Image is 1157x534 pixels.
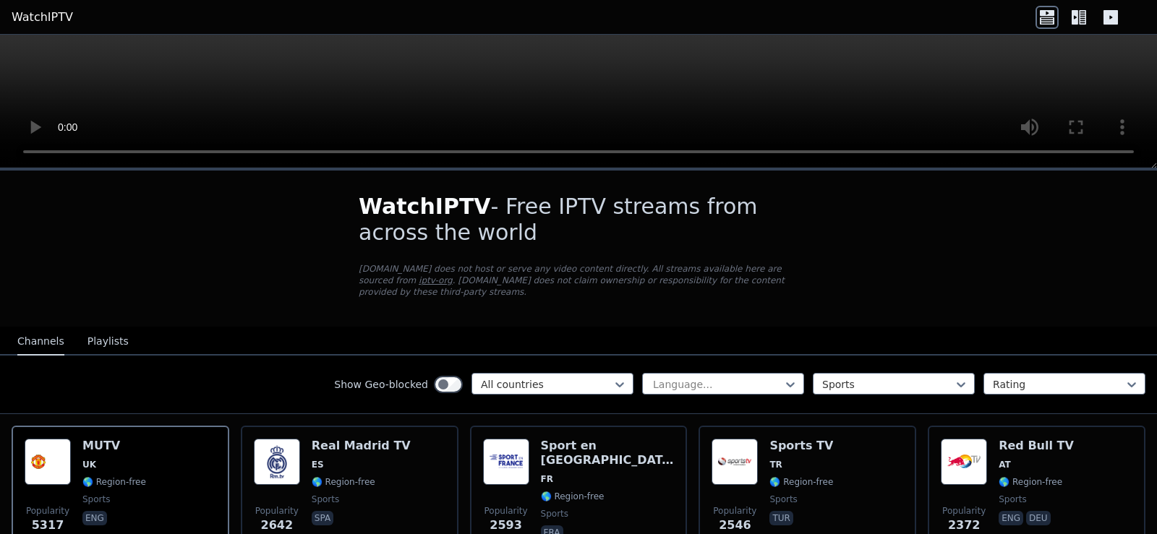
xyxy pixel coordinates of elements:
img: MUTV [25,439,71,485]
h6: MUTV [82,439,146,453]
span: Popularity [26,505,69,517]
span: 🌎 Region-free [769,476,833,488]
span: Popularity [484,505,528,517]
button: Channels [17,328,64,356]
span: FR [541,473,553,485]
span: TR [769,459,782,470]
span: sports [82,494,110,505]
h6: Red Bull TV [999,439,1074,453]
h1: - Free IPTV streams from across the world [359,194,798,246]
span: 2546 [719,517,751,534]
span: sports [769,494,797,505]
h6: Sports TV [769,439,833,453]
span: 2642 [261,517,294,534]
span: sports [312,494,339,505]
label: Show Geo-blocked [334,377,428,392]
span: UK [82,459,96,470]
a: WatchIPTV [12,9,73,26]
p: tur [769,511,793,525]
p: eng [999,511,1023,525]
span: sports [999,494,1026,505]
span: 🌎 Region-free [82,476,146,488]
span: Popularity [255,505,299,517]
p: deu [1026,511,1051,525]
img: Red Bull TV [941,439,987,485]
span: 🌎 Region-free [541,491,605,502]
p: eng [82,511,107,525]
span: Popularity [942,505,986,517]
span: 🌎 Region-free [312,476,375,488]
h6: Sport en [GEOGRAPHIC_DATA] [541,439,675,468]
span: AT [999,459,1011,470]
span: sports [541,508,568,520]
h6: Real Madrid TV [312,439,411,453]
span: WatchIPTV [359,194,491,219]
p: spa [312,511,333,525]
span: ES [312,459,324,470]
img: Sports TV [712,439,758,485]
span: 2372 [948,517,981,534]
span: Popularity [713,505,756,517]
a: iptv-org [419,275,453,285]
img: Real Madrid TV [254,439,300,485]
span: 2593 [490,517,522,534]
button: Playlists [87,328,129,356]
span: 5317 [32,517,64,534]
p: [DOMAIN_NAME] does not host or serve any video content directly. All streams available here are s... [359,263,798,298]
span: 🌎 Region-free [999,476,1062,488]
img: Sport en France [483,439,529,485]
